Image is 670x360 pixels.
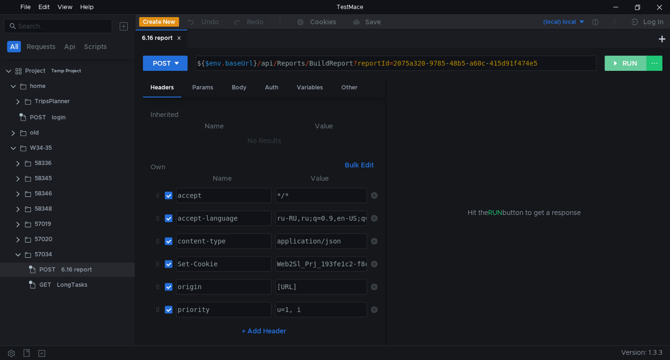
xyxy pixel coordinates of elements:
button: POST [143,56,188,71]
nz-embed-empty: No Results [247,136,281,145]
div: LongTasks [57,278,87,292]
div: 57019 [35,217,51,231]
div: home [30,79,46,93]
button: RUN [604,56,647,71]
div: (local) local [543,18,576,27]
div: Variables [289,79,330,97]
button: + Add Header [238,325,290,337]
div: Body [224,79,254,97]
th: Value [270,120,377,132]
div: 6.16 report [61,263,92,277]
h6: Own [151,161,341,173]
button: Scripts [81,41,110,52]
th: Name [158,120,270,132]
div: 58336 [35,156,52,170]
div: Auth [257,79,286,97]
div: Redo [247,16,264,28]
div: Save [365,19,381,25]
input: Search... [18,21,106,31]
div: old [30,126,39,140]
div: TripsPlanner [35,94,70,108]
span: POST [30,110,46,125]
button: (local) local [519,14,585,29]
button: Create New [139,17,179,27]
button: Undo [179,15,226,29]
div: W34-35 [30,141,52,155]
button: Redo [226,15,270,29]
div: POST [153,58,171,68]
th: Value [272,173,367,184]
span: POST [39,263,56,277]
button: All [7,41,21,52]
div: 57034 [35,247,52,262]
div: Cookies [310,16,336,28]
div: 58346 [35,186,52,201]
div: 58345 [35,171,52,185]
div: Project [25,64,46,78]
button: Bulk Edit [341,159,377,171]
div: login [52,110,66,125]
div: Temp Project [51,64,81,78]
span: Hit the button to get a response [468,207,581,218]
div: 57020 [35,232,52,246]
div: Params [185,79,221,97]
button: Requests [24,41,58,52]
div: 58348 [35,202,52,216]
h6: Inherited [151,109,377,120]
span: Version: 1.3.3 [621,346,662,360]
button: Api [61,41,78,52]
span: GET [39,278,51,292]
span: RUN [488,208,502,217]
div: Other [334,79,365,97]
th: Name [172,173,272,184]
div: Headers [143,79,181,97]
div: 6.16 report [142,33,181,43]
div: Undo [201,16,219,28]
div: Log In [643,16,663,28]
